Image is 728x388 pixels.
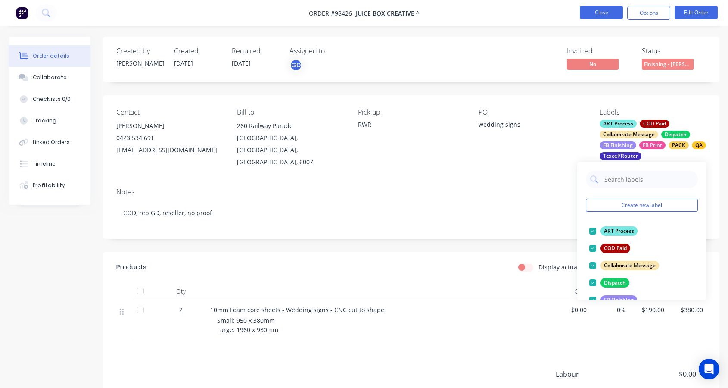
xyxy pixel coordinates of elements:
div: Notes [116,188,706,196]
div: Labels [600,108,706,116]
div: FB Print [639,141,666,149]
div: 260 Railway Parade[GEOGRAPHIC_DATA], [GEOGRAPHIC_DATA], [GEOGRAPHIC_DATA], 6007 [237,120,344,168]
button: Linked Orders [9,131,90,153]
span: $190.00 [632,305,664,314]
div: Collaborate Message [600,131,658,138]
div: COD, rep GD, reseller, no proof [116,200,706,226]
div: 260 Railway Parade [237,120,344,132]
div: Collaborate [33,74,67,81]
button: Finishing - [PERSON_NAME]... [642,59,694,72]
div: PO [479,108,585,116]
span: Labour [556,369,632,379]
div: Checklists 0/0 [33,95,71,103]
span: Finishing - [PERSON_NAME]... [642,59,694,69]
div: Created [174,47,221,55]
div: wedding signs [479,120,585,132]
button: Edit Order [675,6,718,19]
span: [DATE] [232,59,251,67]
span: 10mm Foam core sheets - Wedding signs - CNC cut to shape [210,306,384,314]
div: Linked Orders [33,138,70,146]
button: Order details [9,45,90,67]
button: Checklists 0/0 [9,88,90,110]
div: RWR [358,120,465,129]
div: Texcel/Router [600,152,641,160]
div: [EMAIL_ADDRESS][DOMAIN_NAME] [116,144,223,156]
div: Pick up [358,108,465,116]
div: COD Paid [600,244,630,253]
div: ART Process [600,120,637,128]
div: [PERSON_NAME]0423 534 691[EMAIL_ADDRESS][DOMAIN_NAME] [116,120,223,156]
button: Dispatch [586,277,633,289]
button: FB Finishing [586,294,641,306]
div: Dispatch [661,131,690,138]
button: Tracking [9,110,90,131]
input: Search labels [604,171,694,188]
div: [GEOGRAPHIC_DATA], [GEOGRAPHIC_DATA], [GEOGRAPHIC_DATA], 6007 [237,132,344,168]
span: $0.00 [555,305,587,314]
div: 0423 534 691 [116,132,223,144]
span: Order #98426 - [309,9,356,17]
div: Required [232,47,279,55]
div: Open Intercom Messenger [699,359,719,379]
div: Dispatch [600,278,629,288]
button: Timeline [9,153,90,175]
button: Collaborate Message [586,260,663,272]
div: Status [642,47,706,55]
div: FB Finishing [600,141,636,149]
div: [PERSON_NAME] [116,120,223,132]
span: 2 [179,305,183,314]
div: Qty [155,283,207,300]
button: Profitability [9,175,90,196]
div: PACK [669,141,689,149]
span: 0% [594,305,625,314]
div: Products [116,262,146,272]
div: Cost [551,283,590,300]
div: Contact [116,108,223,116]
div: Invoiced [567,47,632,55]
button: Collaborate [9,67,90,88]
div: FB Finishing [600,295,637,305]
div: Assigned to [289,47,376,55]
div: QA [692,141,706,149]
div: COD Paid [640,120,669,128]
span: $0.00 [632,369,696,379]
div: ART Process [600,226,638,236]
button: ART Process [586,225,641,237]
button: Options [627,6,670,20]
div: [PERSON_NAME] [116,59,164,68]
span: $380.00 [671,305,703,314]
div: Order details [33,52,69,60]
button: Create new label [586,199,698,212]
span: Small: 950 x 380mm Large: 1960 x 980mm [217,316,278,334]
label: Display actual quantities [538,263,610,272]
div: Profitability [33,181,65,189]
div: Collaborate Message [600,261,659,270]
div: Tracking [33,117,56,125]
button: GD [289,59,302,72]
img: Factory [16,6,28,19]
button: Close [580,6,623,19]
div: Bill to [237,108,344,116]
a: Juice Box Creative ^ [356,9,420,17]
span: No [567,59,619,69]
button: COD Paid [586,242,634,254]
div: Timeline [33,160,56,168]
span: [DATE] [174,59,193,67]
div: Created by [116,47,164,55]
